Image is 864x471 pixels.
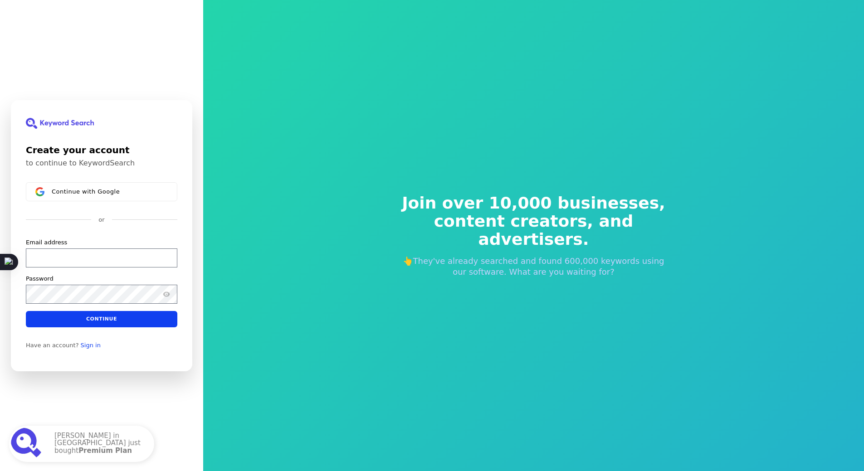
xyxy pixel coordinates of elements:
p: or [98,216,104,224]
label: Email address [26,238,67,246]
p: to continue to KeywordSearch [26,159,177,168]
img: Sign in with Google [35,187,44,196]
a: Sign in [81,341,101,349]
p: 👆They've already searched and found 600,000 keywords using our software. What are you waiting for? [396,256,672,277]
img: Premium Plan [11,427,44,460]
button: Show password [161,288,172,299]
span: Continue with Google [52,188,120,195]
span: Join over 10,000 businesses, [396,194,672,212]
span: Have an account? [26,341,79,349]
h1: Create your account [26,143,177,157]
strong: Premium Plan [78,447,132,455]
button: Sign in with GoogleContinue with Google [26,182,177,201]
span: content creators, and advertisers. [396,212,672,248]
label: Password [26,274,54,282]
p: [PERSON_NAME] in [GEOGRAPHIC_DATA] just bought [54,432,145,456]
button: Continue [26,311,177,327]
img: KeywordSearch [26,118,94,129]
